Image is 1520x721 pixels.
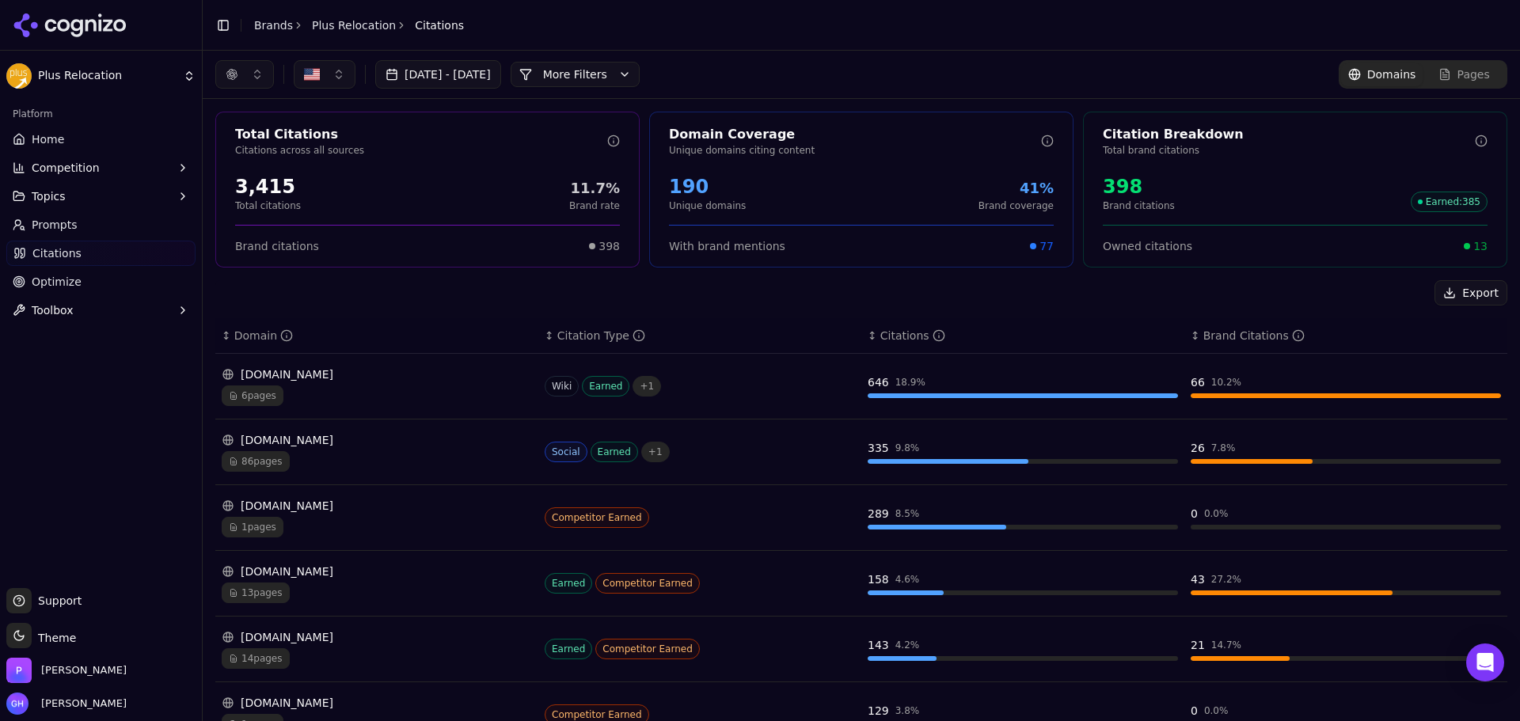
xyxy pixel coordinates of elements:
span: Earned [545,639,592,659]
div: 27.2 % [1211,573,1241,586]
div: Open Intercom Messenger [1466,643,1504,681]
div: 398 [1103,174,1175,199]
button: Open organization switcher [6,658,127,683]
div: [DOMAIN_NAME] [222,564,532,579]
img: US [304,66,320,82]
div: 8.5 % [895,507,920,520]
div: 0.0 % [1204,507,1229,520]
div: [DOMAIN_NAME] [222,498,532,514]
th: citationTypes [538,318,861,354]
div: 4.6 % [895,573,920,586]
div: Citations [880,328,945,343]
nav: breadcrumb [254,17,464,33]
span: Topics [32,188,66,204]
button: More Filters [511,62,640,87]
span: Competitor Earned [595,573,700,594]
span: 13 pages [222,582,290,603]
div: 7.8 % [1211,442,1236,454]
a: Prompts [6,212,196,237]
p: Brand rate [569,199,620,212]
div: 66 [1191,374,1205,390]
span: [PERSON_NAME] [35,696,127,711]
span: Theme [32,632,76,644]
span: Plus Relocation [38,69,177,83]
th: brandCitationCount [1184,318,1507,354]
p: Brand citations [1103,199,1175,212]
div: 0 [1191,506,1198,522]
span: Home [32,131,64,147]
span: + 1 [633,376,661,397]
div: [DOMAIN_NAME] [222,432,532,448]
div: 143 [868,637,889,653]
span: Optimize [32,274,82,290]
span: 6 pages [222,385,283,406]
span: 86 pages [222,451,290,472]
th: domain [215,318,538,354]
div: 9.8 % [895,442,920,454]
a: Citations [6,241,196,266]
span: + 1 [641,442,670,462]
div: 26 [1191,440,1205,456]
span: Earned [582,376,629,397]
span: Competitor Earned [595,639,700,659]
div: 4.2 % [895,639,920,651]
div: 21 [1191,637,1205,653]
span: 77 [1039,238,1054,254]
img: Perrill [6,658,32,683]
a: Optimize [6,269,196,294]
span: Prompts [32,217,78,233]
div: ↕Citation Type [545,328,855,343]
a: Brands [254,19,293,32]
button: Export [1434,280,1507,305]
div: ↕Brand Citations [1191,328,1501,343]
div: 190 [669,174,746,199]
button: Competition [6,155,196,180]
div: Platform [6,101,196,127]
span: Support [32,593,82,609]
div: 11.7% [569,177,620,199]
div: 43 [1191,571,1205,587]
span: Wiki [545,376,579,397]
button: Topics [6,184,196,209]
span: Toolbox [32,302,74,318]
th: totalCitationCount [861,318,1184,354]
span: Domains [1367,66,1416,82]
p: Citations across all sources [235,144,607,157]
div: 158 [868,571,889,587]
a: Home [6,127,196,152]
div: [DOMAIN_NAME] [222,695,532,711]
div: 10.2 % [1211,376,1241,389]
span: Competitor Earned [545,507,649,528]
span: With brand mentions [669,238,785,254]
a: Plus Relocation [312,17,396,33]
div: [DOMAIN_NAME] [222,366,532,382]
div: Total Citations [235,125,607,144]
div: 14.7 % [1211,639,1241,651]
span: Pages [1457,66,1490,82]
p: Unique domains citing content [669,144,1041,157]
div: 3.8 % [895,704,920,717]
span: Owned citations [1103,238,1192,254]
div: 0 [1191,703,1198,719]
div: 129 [868,703,889,719]
button: [DATE] - [DATE] [375,60,501,89]
button: Toolbox [6,298,196,323]
span: Competition [32,160,100,176]
div: [DOMAIN_NAME] [222,629,532,645]
span: 13 [1473,238,1488,254]
p: Brand coverage [978,199,1054,212]
span: Social [545,442,587,462]
span: 14 pages [222,648,290,669]
p: Unique domains [669,199,746,212]
img: Plus Relocation [6,63,32,89]
img: Grace Hallen [6,693,28,715]
span: Earned : 385 [1411,192,1488,212]
span: Perrill [41,663,127,677]
div: 18.9 % [895,376,925,389]
div: Domain Coverage [669,125,1041,144]
div: ↕Citations [868,328,1178,343]
div: Brand Citations [1203,328,1305,343]
div: 3,415 [235,174,301,199]
span: Brand citations [235,238,319,254]
div: 335 [868,440,889,456]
